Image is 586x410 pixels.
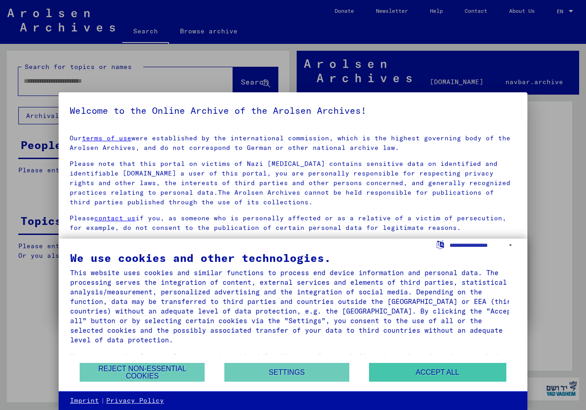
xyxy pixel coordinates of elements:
[70,252,516,263] div: We use cookies and other technologies.
[80,363,205,382] button: Reject non-essential cookies
[369,363,506,382] button: Accept all
[224,363,349,382] button: Settings
[70,213,516,233] p: Please if you, as someone who is personally affected or as a relative of a victim of persecution,...
[70,103,516,118] h5: Welcome to the Online Archive of the Arolsen Archives!
[94,214,136,222] a: contact us
[70,396,99,405] a: Imprint
[70,159,516,207] p: Please note that this portal on victims of Nazi [MEDICAL_DATA] contains sensitive data on identif...
[106,396,164,405] a: Privacy Policy
[70,133,516,153] p: Our were established by the international commission, which is the highest governing body of the ...
[82,134,131,142] a: terms of use
[70,268,516,345] div: This website uses cookies and similar functions to process end device information and personal da...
